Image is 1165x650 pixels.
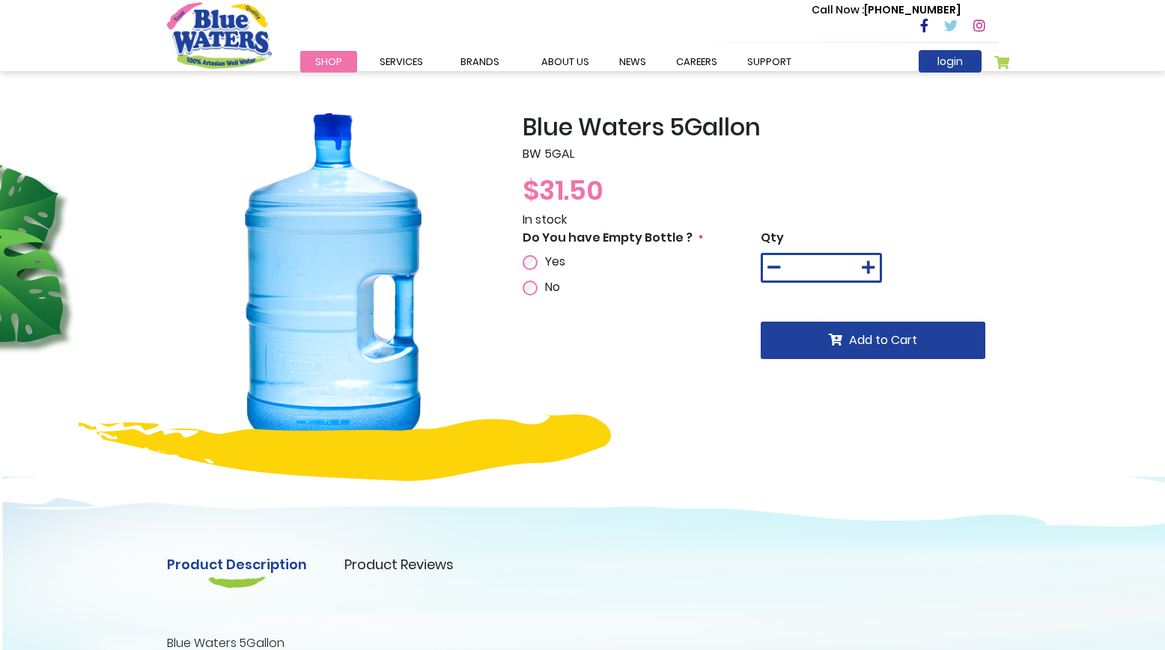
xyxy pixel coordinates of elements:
span: Do You have Empty Bottle ? [523,229,693,246]
a: login [919,50,982,73]
span: Call Now : [812,2,864,17]
a: about us [526,51,604,73]
span: Add to Cart [849,331,917,349]
a: support [732,51,806,73]
span: In stock [523,211,567,228]
span: No [545,278,560,295]
button: Add to Cart [761,322,985,359]
p: BW 5GAL [523,145,998,163]
span: Shop [315,55,342,69]
span: $31.50 [523,171,603,209]
span: Services [380,55,423,69]
a: store logo [167,2,272,68]
a: careers [661,51,732,73]
img: yellow-design.png [79,414,611,481]
span: Brands [460,55,499,69]
a: News [604,51,661,73]
p: [PHONE_NUMBER] [812,2,961,18]
h2: Blue Waters 5Gallon [523,113,998,141]
img: Blue_Waters_5Gallon_1_20.png [167,113,500,446]
span: Yes [545,253,565,270]
a: Product Description [167,554,307,574]
span: Qty [761,229,784,246]
a: Product Reviews [344,554,454,574]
